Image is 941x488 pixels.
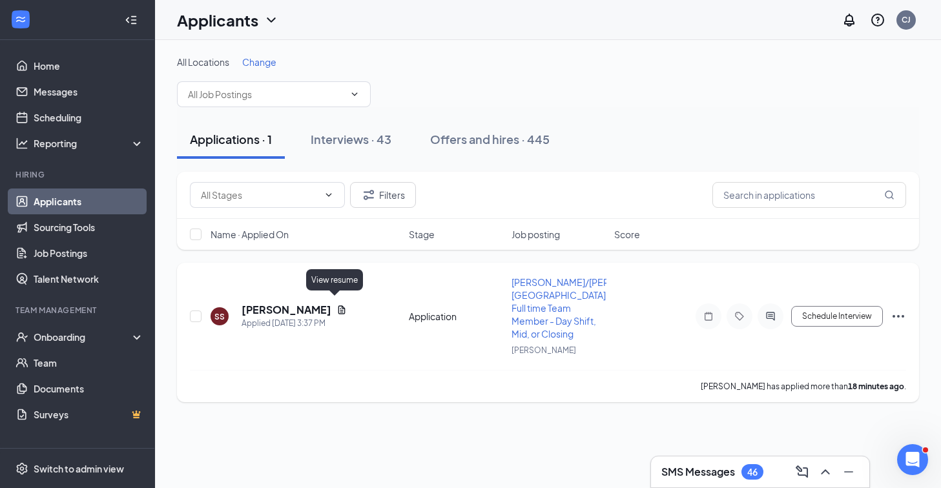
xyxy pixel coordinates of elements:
p: [PERSON_NAME] has applied more than . [701,381,906,392]
span: Change [242,56,276,68]
div: Application [409,310,504,323]
div: Applied [DATE] 3:37 PM [242,317,347,330]
svg: Tag [732,311,747,321]
span: All Locations [177,56,229,68]
svg: Minimize [841,464,856,480]
span: Score [614,228,640,241]
svg: ChevronDown [264,12,279,28]
button: Filter Filters [350,182,416,208]
a: Sourcing Tools [34,214,144,240]
a: Job Postings [34,240,144,266]
a: Scheduling [34,105,144,130]
svg: ActiveChat [763,311,778,321]
svg: UserCheck [16,330,28,343]
div: Interviews · 43 [311,131,391,147]
svg: Collapse [125,14,138,26]
a: Team [34,350,144,376]
button: ComposeMessage [792,462,812,482]
button: Minimize [838,462,859,482]
svg: ChevronDown [349,89,360,99]
div: 46 [747,467,758,478]
svg: Analysis [16,137,28,150]
div: Team Management [16,305,141,316]
button: Schedule Interview [791,306,883,327]
svg: ChevronUp [818,464,833,480]
div: Reporting [34,137,145,150]
div: Hiring [16,169,141,180]
input: All Job Postings [188,87,344,101]
input: All Stages [201,188,318,202]
a: Documents [34,376,144,402]
span: [PERSON_NAME] [512,345,576,355]
svg: Settings [16,462,28,475]
a: Messages [34,79,144,105]
div: Onboarding [34,330,133,343]
a: Applicants [34,188,144,214]
svg: Note [701,311,716,321]
span: Stage [409,228,435,241]
svg: MagnifyingGlass [884,190,894,200]
svg: ChevronDown [324,190,334,200]
div: Offers and hires · 445 [430,131,550,147]
span: [PERSON_NAME]/[PERSON_NAME][GEOGRAPHIC_DATA]- Full time Team Member - Day Shift, Mid, or Closing [512,276,663,340]
a: SurveysCrown [34,402,144,427]
input: Search in applications [712,182,906,208]
span: Name · Applied On [211,228,289,241]
svg: Ellipses [891,309,906,324]
div: SS [214,311,225,322]
svg: Notifications [842,12,857,28]
h5: [PERSON_NAME] [242,303,331,317]
span: Job posting [512,228,560,241]
div: Applications · 1 [190,131,272,147]
b: 18 minutes ago [848,381,904,391]
div: CJ [902,14,911,25]
div: Switch to admin view [34,462,124,475]
div: View resume [306,269,363,290]
svg: QuestionInfo [870,12,885,28]
svg: Filter [361,187,377,203]
button: ChevronUp [815,462,836,482]
a: Home [34,53,144,79]
svg: ComposeMessage [794,464,810,480]
svg: WorkstreamLogo [14,13,27,26]
svg: Document [336,305,347,315]
h3: SMS Messages [661,465,735,479]
h1: Applicants [177,9,258,31]
a: Talent Network [34,266,144,292]
iframe: Intercom live chat [897,444,928,475]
